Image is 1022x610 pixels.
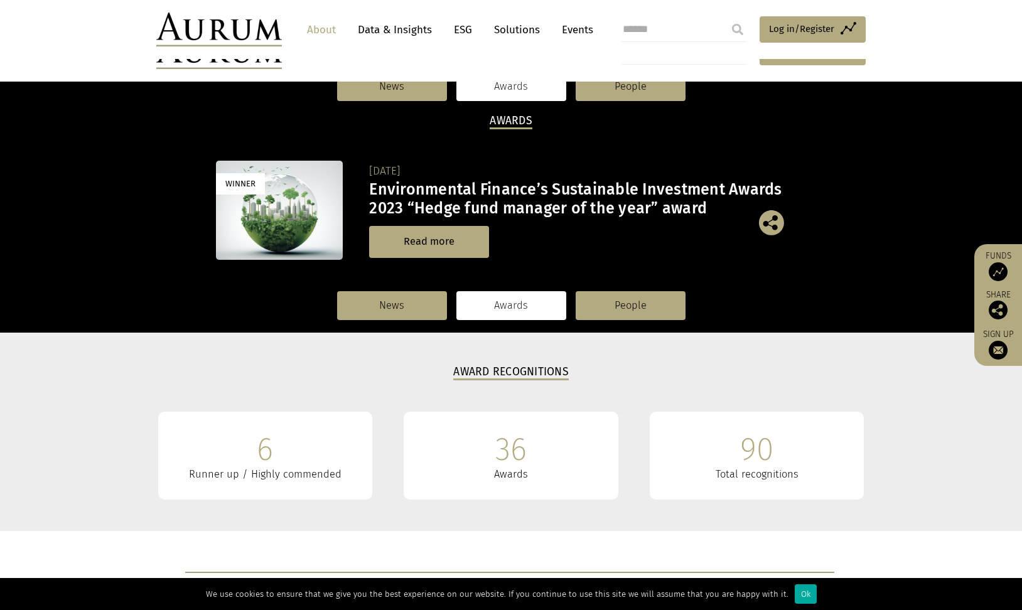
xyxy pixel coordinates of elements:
[369,163,803,180] div: [DATE]
[576,72,686,101] a: People
[422,468,600,481] div: Awards
[185,572,499,598] td: Award name
[369,180,803,218] h3: Environmental Finance’s Sustainable Investment Awards 2023 “Hedge fund manager of the year” award
[665,572,807,598] td: Winning entity
[456,291,566,320] a: Awards
[216,173,265,194] div: Winner
[499,572,665,598] td: Award provider
[337,72,447,101] a: News
[669,468,846,481] div: Total recognitions
[177,468,354,481] div: Runner up / Highly commended
[740,431,773,468] div: 90
[490,114,532,129] h2: Awards
[453,365,569,380] h3: Award Recognitions
[981,250,1016,281] a: Funds
[795,584,817,604] div: Ok
[257,431,273,468] div: 6
[556,18,593,41] a: Events
[989,262,1008,281] img: Access Funds
[981,291,1016,319] div: Share
[769,21,834,36] span: Log in/Register
[488,18,546,41] a: Solutions
[352,18,438,41] a: Data & Insights
[448,18,478,41] a: ESG
[989,301,1008,319] img: Share this post
[981,329,1016,360] a: Sign up
[807,572,834,598] td: Year
[156,13,282,46] img: Aurum
[760,16,866,43] a: Log in/Register
[495,431,527,468] div: 36
[337,291,447,320] a: News
[989,341,1008,360] img: Sign up to our newsletter
[301,18,342,41] a: About
[369,226,489,258] a: Read more
[576,291,686,320] a: People
[725,17,750,42] input: Submit
[456,72,566,101] a: Awards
